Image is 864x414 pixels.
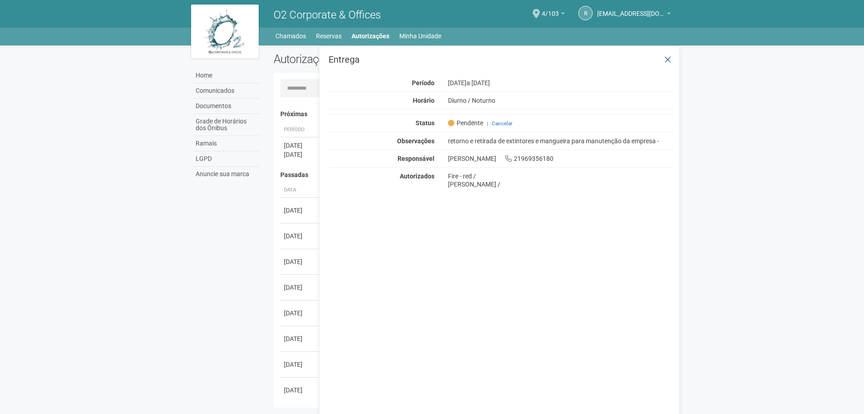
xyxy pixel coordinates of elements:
div: [DATE] [284,141,317,150]
a: [EMAIL_ADDRESS][DOMAIN_NAME] [597,11,671,18]
div: [DATE] [284,334,317,343]
a: Documentos [193,99,260,114]
div: retorno e retirada de extintores e mangueira para manutenção da empresa - [441,137,680,145]
a: 4/103 [542,11,565,18]
a: LGPD [193,151,260,167]
strong: Período [412,79,434,86]
a: Autorizações [352,30,389,42]
div: [PERSON_NAME] / [448,180,673,188]
a: Chamados [275,30,306,42]
th: Período [280,123,321,137]
a: Home [193,68,260,83]
div: [PERSON_NAME] 21969356180 [441,155,680,163]
div: [DATE] [284,232,317,241]
th: Data [280,183,321,198]
a: Ramais [193,136,260,151]
a: Anuncie sua marca [193,167,260,182]
span: O2 Corporate & Offices [274,9,381,21]
strong: Status [416,119,434,127]
strong: Horário [413,97,434,104]
span: 4/103 [542,1,559,17]
div: [DATE] [284,150,317,159]
a: Comunicados [193,83,260,99]
span: a [DATE] [466,79,490,86]
a: Cancelar [492,120,512,127]
div: [DATE] [284,309,317,318]
div: [DATE] [284,206,317,215]
a: Minha Unidade [399,30,441,42]
div: [DATE] [441,79,680,87]
span: | [487,120,488,127]
h4: Passadas [280,172,667,178]
div: [DATE] [284,386,317,395]
div: [DATE] [284,360,317,369]
h4: Próximas [280,111,667,118]
a: Grade de Horários dos Ônibus [193,114,260,136]
div: Fire - red / [448,172,673,180]
img: logo.jpg [191,5,259,59]
span: Pendente [448,119,483,127]
strong: Responsável [398,155,434,162]
h2: Autorizações [274,52,466,66]
a: Reservas [316,30,342,42]
div: [DATE] [284,257,317,266]
span: riodejaneiro.o2corporate@regus.com [597,1,665,17]
div: [DATE] [284,283,317,292]
strong: Autorizados [400,173,434,180]
h3: Entrega [329,55,672,64]
strong: Observações [397,137,434,145]
a: r [578,6,593,20]
div: Diurno / Noturno [441,96,680,105]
